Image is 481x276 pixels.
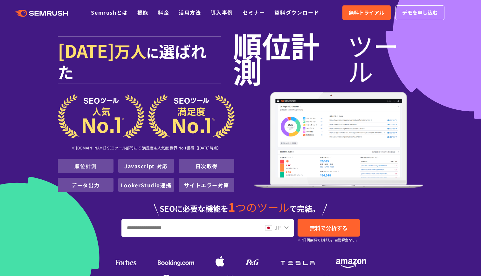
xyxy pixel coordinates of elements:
a: 導入事例 [211,9,233,16]
span: 無料トライアル [349,9,384,17]
span: 無料で分析する [310,224,347,232]
span: 万人 [114,39,146,62]
span: ツール [348,32,423,83]
input: URL、キーワードを入力してください [122,219,259,237]
div: ※ [DOMAIN_NAME] SEOツール部門にて 満足度＆人気度 世界 No.1獲得（[DATE]時点） [58,138,235,159]
span: デモを申し込む [402,9,438,17]
a: Javascript 対応 [124,162,168,170]
a: 順位計測 [74,162,97,170]
a: 日次取得 [196,162,218,170]
a: 機能 [137,9,148,16]
a: 資料ダウンロード [274,9,319,16]
a: 無料トライアル [342,5,391,20]
span: つのツール [235,199,289,215]
a: LookerStudio連携 [121,181,171,189]
a: 無料で分析する [298,219,360,237]
span: 選ばれた [58,39,207,83]
a: サイトエラー対策 [184,181,229,189]
span: [DATE] [58,38,114,63]
span: に [146,43,159,62]
div: SEOに必要な機能を [58,195,423,216]
a: Semrushとは [91,9,127,16]
a: 活用方法 [179,9,201,16]
small: ※7日間無料でお試し。自動課金なし。 [298,237,359,243]
span: 1 [228,198,235,215]
a: デモを申し込む [395,5,444,20]
span: で完結。 [289,203,320,214]
a: 料金 [158,9,169,16]
span: JP [275,224,281,231]
span: 順位計測 [233,32,348,83]
a: セミナー [243,9,265,16]
a: データ出力 [72,181,100,189]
